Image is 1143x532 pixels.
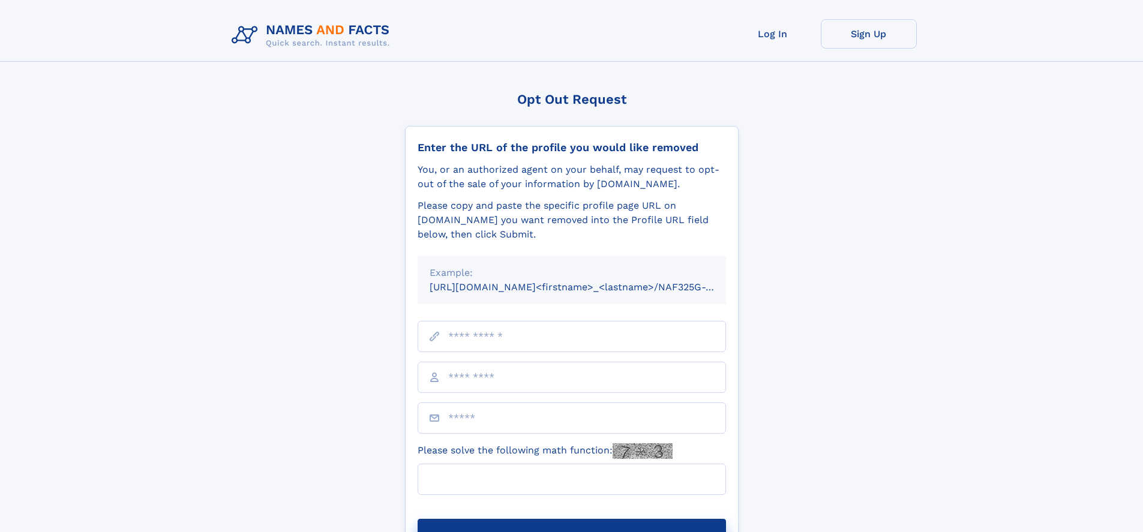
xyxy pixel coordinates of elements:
[405,92,739,107] div: Opt Out Request
[418,141,726,154] div: Enter the URL of the profile you would like removed
[821,19,917,49] a: Sign Up
[430,266,714,280] div: Example:
[418,443,673,459] label: Please solve the following math function:
[430,281,749,293] small: [URL][DOMAIN_NAME]<firstname>_<lastname>/NAF325G-xxxxxxxx
[227,19,400,52] img: Logo Names and Facts
[418,199,726,242] div: Please copy and paste the specific profile page URL on [DOMAIN_NAME] you want removed into the Pr...
[418,163,726,191] div: You, or an authorized agent on your behalf, may request to opt-out of the sale of your informatio...
[725,19,821,49] a: Log In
